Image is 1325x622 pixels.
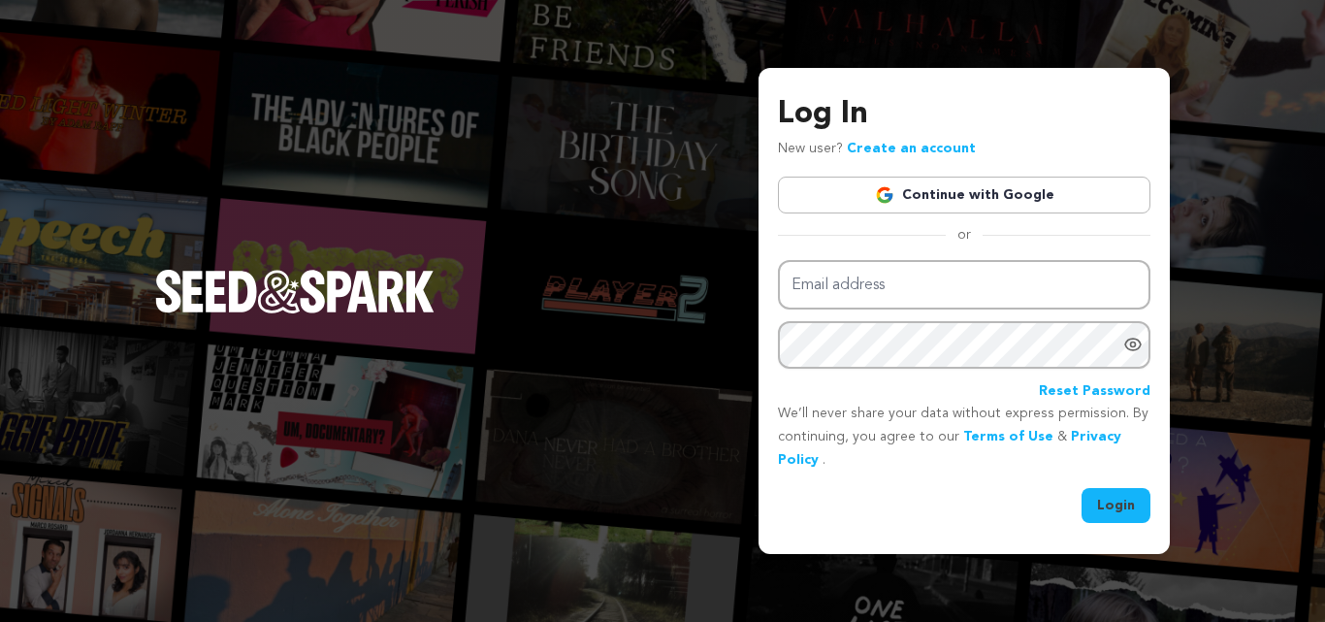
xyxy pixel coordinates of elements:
[778,91,1150,138] h3: Log In
[155,270,435,351] a: Seed&Spark Homepage
[778,138,976,161] p: New user?
[778,260,1150,310] input: Email address
[778,403,1150,472] p: We’ll never share your data without express permission. By continuing, you agree to our & .
[1123,335,1143,354] a: Show password as plain text. Warning: this will display your password on the screen.
[155,270,435,312] img: Seed&Spark Logo
[778,177,1150,213] a: Continue with Google
[946,225,983,245] span: or
[875,185,894,205] img: Google logo
[847,142,976,155] a: Create an account
[1082,488,1150,523] button: Login
[963,430,1053,443] a: Terms of Use
[778,430,1121,467] a: Privacy Policy
[1039,380,1150,404] a: Reset Password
